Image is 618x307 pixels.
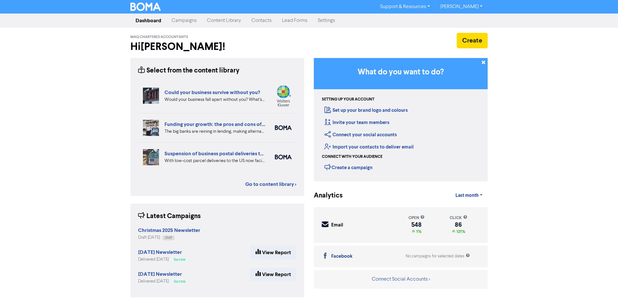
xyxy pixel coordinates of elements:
[314,58,488,181] div: Getting Started in BOMA
[275,85,292,107] img: wolterskluwer
[138,235,200,241] div: Draft [DATE]
[324,144,414,150] a: Import your contacts to deliver email
[250,268,296,281] a: View Report
[164,150,391,157] a: Suspension of business postal deliveries to the [GEOGRAPHIC_DATA]: what options do you have?
[174,258,185,261] span: Success
[138,250,182,255] a: [DATE] Newsletter
[164,128,265,135] div: The big banks are reining in lending, making alternative, non-bank lenders an attractive proposit...
[415,229,421,234] span: 1%
[450,215,467,221] div: click
[130,14,166,27] a: Dashboard
[406,253,470,259] div: No campaigns for selected dates
[450,189,488,202] a: Last month
[138,66,239,76] div: Select from the content library
[202,14,246,27] a: Content Library
[130,41,304,53] h2: Hi [PERSON_NAME] !
[457,33,488,48] button: Create
[165,236,172,239] span: Draft
[455,193,479,198] span: Last month
[138,256,188,263] div: Delivered [DATE]
[371,275,430,283] button: Connect Social Accounts >
[455,229,465,234] span: 121%
[435,2,488,12] a: [PERSON_NAME]
[275,125,292,130] img: boma
[324,132,397,138] a: Connect your social accounts
[166,14,202,27] a: Campaigns
[313,14,340,27] a: Settings
[164,89,260,96] a: Could your business survive without you?
[322,97,374,102] div: Setting up your account
[408,215,425,221] div: open
[331,222,343,229] div: Email
[138,271,182,277] strong: [DATE] Newsletter
[130,35,188,39] span: MAQ Chartered Accountants
[138,228,200,233] a: Christmas 2025 Newsletter
[164,158,265,164] div: With low-cost parcel deliveries to the US now facing tariffs, many international postal services ...
[138,272,182,277] a: [DATE] Newsletter
[138,249,182,255] strong: [DATE] Newsletter
[174,280,185,283] span: Success
[450,222,467,227] div: 86
[331,253,352,260] div: Facebook
[314,191,335,201] div: Analytics
[275,155,292,159] img: boma
[408,222,425,227] div: 548
[586,276,618,307] iframe: Chat Widget
[246,14,277,27] a: Contacts
[324,107,408,113] a: Set up your brand logo and colours
[250,246,296,259] a: View Report
[138,278,188,284] div: Delivered [DATE]
[322,154,382,160] div: Connect with your audience
[277,14,313,27] a: Lead Forms
[164,121,306,128] a: Funding your growth: the pros and cons of alternative lenders
[138,227,200,234] strong: Christmas 2025 Newsletter
[375,2,435,12] a: Support & Resources
[324,120,389,126] a: Invite your team members
[245,180,296,188] a: Go to content library >
[130,3,161,11] img: BOMA Logo
[323,68,478,77] h3: What do you want to do?
[138,211,201,221] div: Latest Campaigns
[164,96,265,103] div: Would your business fall apart without you? What’s your Plan B in case of accident, illness, or j...
[324,162,372,172] div: Create a campaign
